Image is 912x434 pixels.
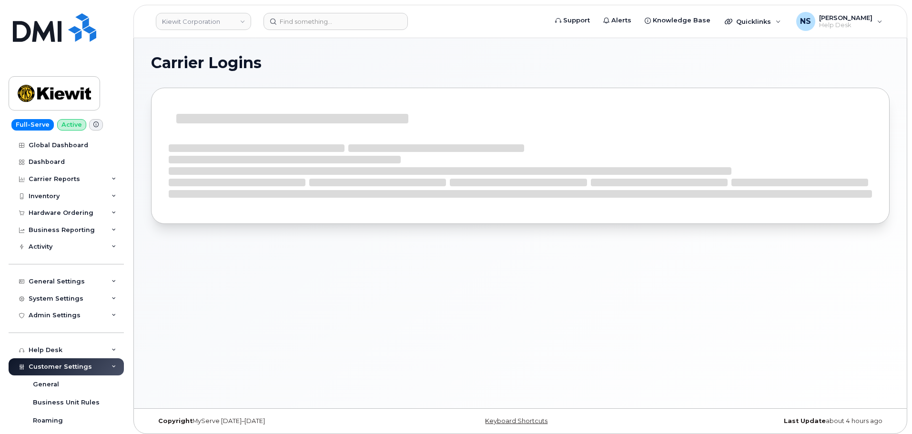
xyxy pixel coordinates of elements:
[151,417,397,425] div: MyServe [DATE]–[DATE]
[151,56,262,70] span: Carrier Logins
[643,417,890,425] div: about 4 hours ago
[485,417,547,424] a: Keyboard Shortcuts
[784,417,826,424] strong: Last Update
[158,417,193,424] strong: Copyright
